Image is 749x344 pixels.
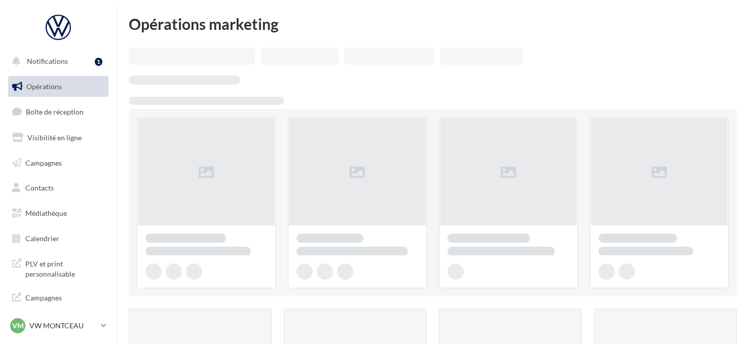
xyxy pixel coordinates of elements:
[25,291,104,313] span: Campagnes DataOnDemand
[29,321,97,331] p: VW MONTCEAU
[27,57,68,65] span: Notifications
[12,321,24,331] span: VM
[6,228,110,249] a: Calendrier
[6,152,110,174] a: Campagnes
[26,107,84,116] span: Boîte de réception
[25,183,54,192] span: Contacts
[25,257,104,279] span: PLV et print personnalisable
[25,158,62,167] span: Campagnes
[6,203,110,224] a: Médiathèque
[6,253,110,283] a: PLV et print personnalisable
[25,234,59,243] span: Calendrier
[6,76,110,97] a: Opérations
[6,177,110,199] a: Contacts
[27,133,82,142] span: Visibilité en ligne
[26,82,62,91] span: Opérations
[6,287,110,317] a: Campagnes DataOnDemand
[95,58,102,66] div: 1
[8,316,108,335] a: VM VW MONTCEAU
[6,101,110,123] a: Boîte de réception
[6,127,110,148] a: Visibilité en ligne
[129,16,737,31] div: Opérations marketing
[25,209,67,217] span: Médiathèque
[6,51,106,72] button: Notifications 1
